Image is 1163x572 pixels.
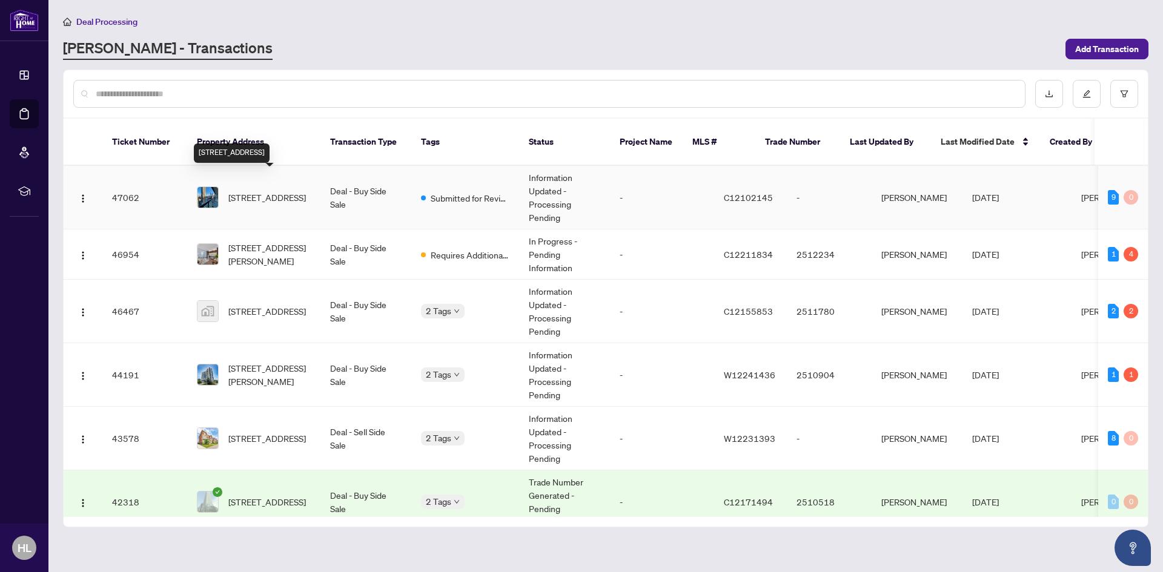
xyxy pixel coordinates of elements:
[1075,39,1139,59] span: Add Transaction
[320,470,411,534] td: Deal - Buy Side Sale
[931,119,1040,166] th: Last Modified Date
[102,407,187,470] td: 43578
[787,343,872,407] td: 2510904
[610,470,714,534] td: -
[787,229,872,280] td: 2512234
[1082,90,1091,98] span: edit
[102,470,187,534] td: 42318
[102,280,187,343] td: 46467
[724,249,773,260] span: C12211834
[63,18,71,26] span: home
[840,119,931,166] th: Last Updated By
[1073,80,1101,108] button: edit
[872,229,963,280] td: [PERSON_NAME]
[78,435,88,444] img: Logo
[610,407,714,470] td: -
[320,229,411,280] td: Deal - Buy Side Sale
[1108,190,1119,205] div: 9
[972,433,999,444] span: [DATE]
[972,496,999,507] span: [DATE]
[610,280,714,343] td: -
[197,301,218,321] img: thumbnail-img
[1124,247,1138,261] div: 4
[1081,496,1147,507] span: [PERSON_NAME]
[197,364,218,385] img: thumbnail-img
[426,367,451,381] span: 2 Tags
[1124,495,1138,509] div: 0
[1120,90,1128,98] span: filter
[320,343,411,407] td: Deal - Buy Side Sale
[1108,431,1119,445] div: 8
[610,229,714,280] td: -
[1035,80,1063,108] button: download
[102,343,187,407] td: 44191
[610,119,683,166] th: Project Name
[1124,304,1138,318] div: 2
[1065,39,1148,59] button: Add Transaction
[187,119,320,166] th: Property Address
[320,407,411,470] td: Deal - Sell Side Sale
[1045,90,1053,98] span: download
[519,343,610,407] td: Information Updated - Processing Pending
[73,365,93,384] button: Logo
[194,143,270,163] div: [STREET_ADDRESS]
[1081,369,1147,380] span: [PERSON_NAME]
[724,433,775,444] span: W12231393
[1081,433,1147,444] span: [PERSON_NAME]
[872,470,963,534] td: [PERSON_NAME]
[228,191,306,204] span: [STREET_ADDRESS]
[755,119,840,166] th: Trade Number
[431,248,509,261] span: Requires Additional Docs
[320,166,411,229] td: Deal - Buy Side Sale
[73,429,93,448] button: Logo
[872,407,963,470] td: [PERSON_NAME]
[724,369,775,380] span: W12241436
[228,495,306,508] span: [STREET_ADDRESS]
[1124,367,1138,382] div: 1
[320,280,411,343] td: Deal - Buy Side Sale
[197,428,218,449] img: thumbnail-img
[73,188,93,207] button: Logo
[213,487,222,497] span: check-circle
[228,304,306,318] span: [STREET_ADDRESS]
[787,166,872,229] td: -
[1081,192,1147,203] span: [PERSON_NAME]
[1040,119,1113,166] th: Created By
[787,407,872,470] td: -
[78,498,88,508] img: Logo
[1110,80,1138,108] button: filter
[411,119,519,166] th: Tags
[431,191,509,205] span: Submitted for Review
[76,16,138,27] span: Deal Processing
[73,301,93,321] button: Logo
[78,251,88,260] img: Logo
[972,192,999,203] span: [DATE]
[102,229,187,280] td: 46954
[972,306,999,317] span: [DATE]
[1081,249,1147,260] span: [PERSON_NAME]
[73,492,93,511] button: Logo
[872,166,963,229] td: [PERSON_NAME]
[426,431,451,445] span: 2 Tags
[197,244,218,265] img: thumbnail-img
[197,187,218,208] img: thumbnail-img
[426,304,451,318] span: 2 Tags
[1108,247,1119,261] div: 1
[519,407,610,470] td: Information Updated - Processing Pending
[197,491,218,512] img: thumbnail-img
[610,166,714,229] td: -
[18,539,31,556] span: HL
[454,435,460,441] span: down
[972,249,999,260] span: [DATE]
[724,192,773,203] span: C12102145
[1108,495,1119,509] div: 0
[454,308,460,314] span: down
[78,371,88,381] img: Logo
[972,369,999,380] span: [DATE]
[78,307,88,317] img: Logo
[1124,431,1138,445] div: 0
[1108,304,1119,318] div: 2
[228,241,311,268] span: [STREET_ADDRESS][PERSON_NAME]
[1081,306,1147,317] span: [PERSON_NAME]
[1115,530,1151,566] button: Open asap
